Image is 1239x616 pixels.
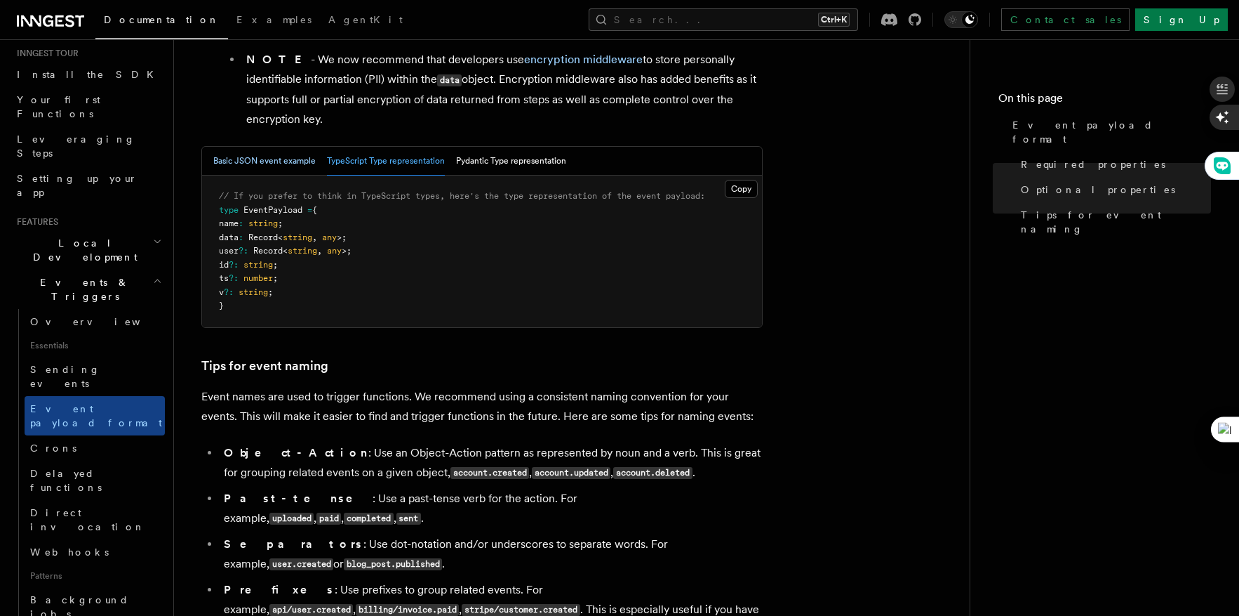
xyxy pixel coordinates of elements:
span: Crons [30,443,76,454]
a: Event payload format [25,396,165,435]
span: ?: [239,246,248,256]
code: account.updated [532,467,610,479]
span: AgentKit [328,14,403,25]
span: Your first Functions [17,94,100,119]
span: : [239,232,243,242]
strong: Object-Action [224,446,368,459]
a: Delayed functions [25,461,165,500]
h4: On this page [998,90,1211,112]
span: Install the SDK [17,69,162,80]
span: >; [337,232,347,242]
a: Crons [25,435,165,461]
span: any [327,246,342,256]
code: stripe/customer.created [462,604,580,616]
strong: Separators [224,537,363,551]
a: Documentation [95,4,228,39]
span: any [322,232,337,242]
code: blog_post.published [344,558,442,570]
span: Inngest tour [11,48,79,59]
span: ; [273,273,278,283]
span: string [283,232,312,242]
strong: NOTE [246,53,311,66]
span: Examples [236,14,312,25]
a: Optional properties [1015,177,1211,202]
a: Your first Functions [11,87,165,126]
span: data [219,232,239,242]
code: account.deleted [613,467,692,479]
span: Essentials [25,334,165,357]
span: , [317,246,322,256]
strong: Prefixes [224,583,335,596]
span: Documentation [104,14,220,25]
span: >; [342,246,351,256]
span: id [219,260,229,270]
span: string [248,218,278,228]
code: paid [316,513,341,525]
li: - We now recommend that developers use to store personally identifiable information (PII) within ... [242,50,763,129]
button: Copy [725,180,758,198]
span: Delayed functions [30,468,102,493]
span: : [239,218,243,228]
span: v [219,287,224,297]
button: Toggle dark mode [944,11,978,28]
span: type [219,205,239,215]
code: billing/invoice.paid [356,604,459,616]
span: ?: [229,260,239,270]
code: uploaded [269,513,314,525]
span: Record [248,232,278,242]
strong: Past-tense [224,492,373,505]
a: Sign Up [1135,8,1228,31]
a: Leveraging Steps [11,126,165,166]
span: string [243,260,273,270]
code: api/user.created [269,604,353,616]
span: { [312,205,317,215]
button: Events & Triggers [11,270,165,309]
span: Setting up your app [17,173,138,198]
span: Event payload format [30,403,162,428]
span: Event payload format [1012,118,1211,146]
span: Tips for event naming [1021,208,1211,236]
span: user [219,246,239,256]
code: data [437,74,462,86]
span: < [278,232,283,242]
span: string [288,246,317,256]
span: } [219,301,224,310]
button: Pydantic Type representation [456,147,566,176]
span: Sending events [30,364,100,389]
code: account.created [450,467,529,479]
span: = [307,205,312,215]
a: Webhooks [25,539,165,565]
span: number [243,273,273,283]
span: ts [219,273,229,283]
a: Direct invocation [25,500,165,539]
span: ; [278,218,283,228]
span: Direct invocation [30,507,145,532]
a: Event payload format [1007,112,1211,152]
span: ?: [224,287,234,297]
span: name [219,218,239,228]
button: TypeScript Type representation [327,147,445,176]
span: Record [253,246,283,256]
li: : Use a past-tense verb for the action. For example, , , , . [220,489,763,529]
a: encryption middleware [524,53,643,66]
span: Leveraging Steps [17,133,135,159]
span: Optional properties [1021,183,1175,197]
code: completed [344,513,393,525]
a: Examples [228,4,320,38]
a: Install the SDK [11,62,165,87]
li: : Use an Object-Action pattern as represented by noun and a verb. This is great for grouping rela... [220,443,763,483]
a: Overview [25,309,165,334]
code: user.created [269,558,333,570]
span: < [283,246,288,256]
li: is object for ease of grouping user-identifying data or attributes associated with the event. Thi... [220,1,763,129]
span: string [239,287,268,297]
span: EventPayload [243,205,302,215]
span: Patterns [25,565,165,587]
span: ; [268,287,273,297]
span: Overview [30,316,175,327]
span: Required properties [1021,157,1165,171]
span: ?: [229,273,239,283]
a: Setting up your app [11,166,165,205]
span: Webhooks [30,546,109,558]
span: Features [11,216,58,228]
